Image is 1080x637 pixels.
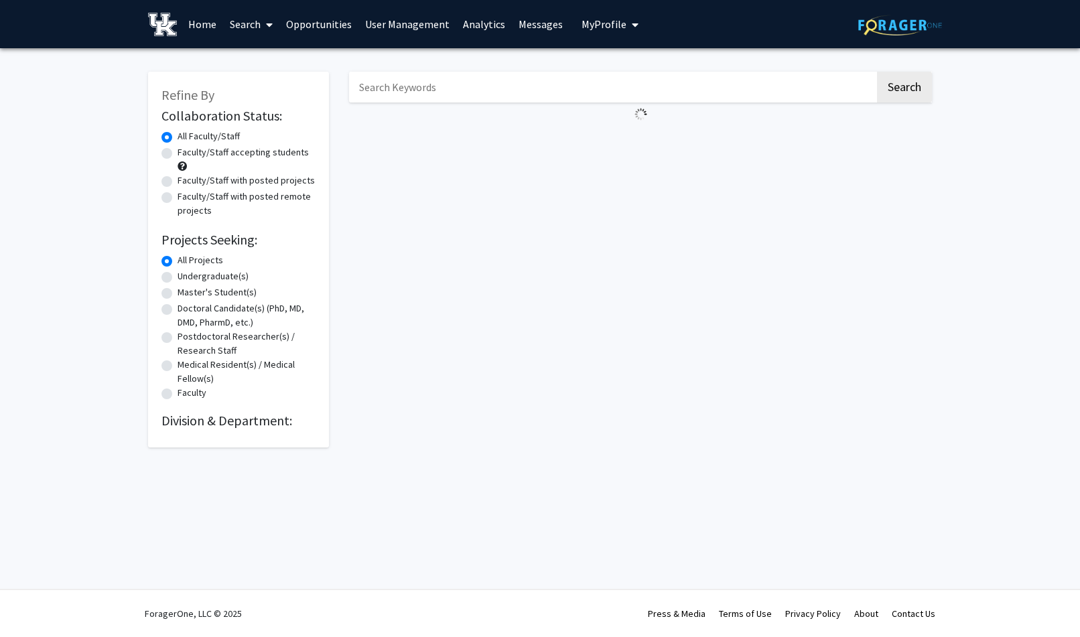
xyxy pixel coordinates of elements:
label: All Faculty/Staff [178,129,240,143]
label: Postdoctoral Researcher(s) / Research Staff [178,330,316,358]
label: Master's Student(s) [178,285,257,299]
a: Home [182,1,223,48]
span: Refine By [161,86,214,103]
label: Faculty/Staff with posted projects [178,173,315,188]
img: ForagerOne Logo [858,15,942,36]
a: Contact Us [892,608,935,620]
a: Press & Media [648,608,705,620]
img: Loading [629,102,653,126]
a: User Management [358,1,456,48]
img: University of Kentucky Logo [148,13,177,36]
a: Privacy Policy [785,608,841,620]
div: ForagerOne, LLC © 2025 [145,590,242,637]
h2: Collaboration Status: [161,108,316,124]
a: About [854,608,878,620]
a: Analytics [456,1,512,48]
input: Search Keywords [349,72,875,102]
a: Terms of Use [719,608,772,620]
label: Undergraduate(s) [178,269,249,283]
a: Opportunities [279,1,358,48]
span: My Profile [582,17,626,31]
label: Faculty/Staff accepting students [178,145,309,159]
h2: Division & Department: [161,413,316,429]
h2: Projects Seeking: [161,232,316,248]
label: Medical Resident(s) / Medical Fellow(s) [178,358,316,386]
button: Search [877,72,932,102]
label: Faculty/Staff with posted remote projects [178,190,316,218]
label: Faculty [178,386,206,400]
a: Search [223,1,279,48]
nav: Page navigation [349,126,932,157]
a: Messages [512,1,569,48]
label: All Projects [178,253,223,267]
label: Doctoral Candidate(s) (PhD, MD, DMD, PharmD, etc.) [178,301,316,330]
